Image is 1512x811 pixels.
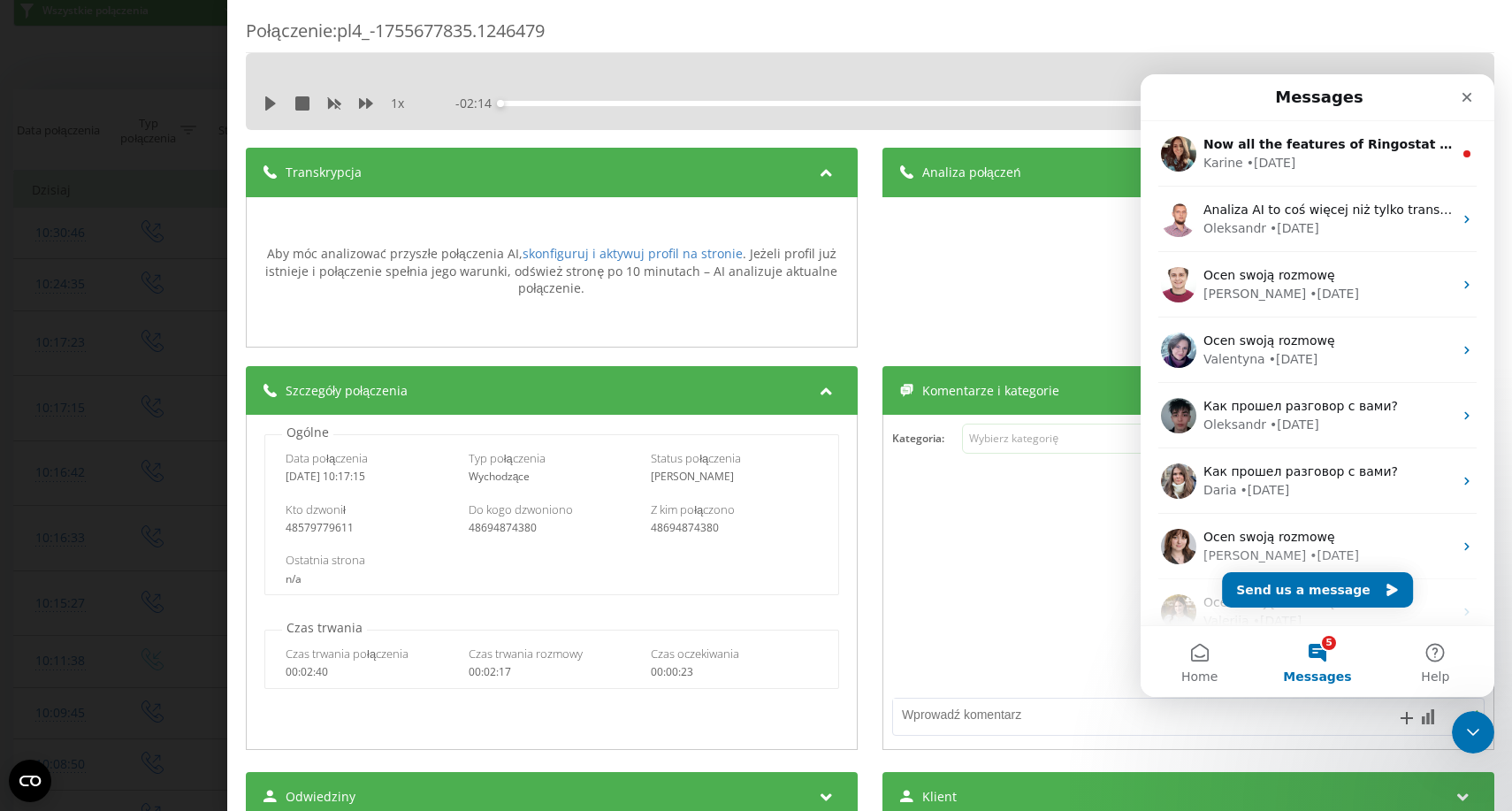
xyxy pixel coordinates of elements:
img: Profile image for Oleksandr [20,324,56,359]
button: Messages [118,552,235,623]
div: [DATE] 10:17:15 [286,471,452,483]
div: Valeriia [63,538,109,556]
div: Wybierz kategorię [969,432,1190,446]
div: • [DATE] [169,472,218,491]
div: 00:02:17 [468,666,634,678]
div: Aby móc analizować przyszłe połączenia AI, . Jeżeli profil już istnieje i połączenie spełnia jego... [256,245,848,297]
div: Połączenie : pl4_-1755677835.1246479 [246,19,1494,53]
div: • [DATE] [129,145,179,164]
span: Czas oczekiwania [651,646,739,662]
span: Odwiedziny [286,788,355,806]
div: [PERSON_NAME] [63,210,165,229]
span: Z kim połączono [651,501,735,517]
span: Analiza połączeń [921,164,1020,181]
img: Profile image for Valentyna [20,258,56,294]
div: 00:02:40 [286,666,452,678]
div: • [DATE] [129,341,179,360]
div: n/a [286,573,818,585]
span: Как прошел разговор с вами? [63,325,257,339]
div: Daria [63,407,96,425]
span: Ocen swoją rozmowę [63,194,195,208]
span: Wychodzące [468,469,530,484]
div: 48694874380 [651,522,817,534]
p: Czas trwania [282,619,367,637]
a: skonfiguruj i aktywuj profil na stronie [522,245,742,262]
div: Karine [63,80,103,98]
div: 48579779611 [286,522,452,534]
span: Szczegóły połączenia [286,382,408,400]
div: Valentyna [63,276,125,295]
div: • [DATE] [128,276,178,295]
div: • [DATE] [106,80,156,98]
img: Profile image for Daria [20,389,56,425]
span: Komentarze i kategorie [921,382,1058,400]
span: Czas trwania połączenia [286,646,409,662]
h4: Kategoria : [891,432,961,445]
span: - 02:14 [455,95,500,112]
iframe: Intercom live chat [1141,74,1494,697]
span: Czas trwania rozmowy [468,646,582,662]
span: Ocen swoją rozmowę [63,455,195,470]
div: • [DATE] [112,538,162,556]
span: [PERSON_NAME] [651,469,734,484]
span: 1 x [391,95,404,112]
span: Data połączenia [286,450,368,466]
span: Home [41,596,77,608]
div: 48694874380 [468,522,634,534]
span: Typ połączenia [468,450,545,466]
button: Send us a message [81,498,272,533]
div: 00:00:23 [651,666,817,678]
span: Klient [921,788,956,806]
span: Help [280,596,309,608]
img: Profile image for Olga [20,455,56,490]
span: Status połączenia [651,450,741,466]
button: Help [236,552,354,623]
button: Open CMP widget [9,760,51,802]
span: Ocen swoją rozmowę [63,259,195,273]
p: Ogólne [282,424,333,441]
span: Do kogo dzwoniono [468,501,572,517]
span: Ocen swoją rozmowę [63,521,195,535]
div: Oleksandr [63,145,126,164]
span: Как прошел разговор с вами? [63,390,257,404]
img: Profile image for Valeriia [20,520,56,555]
span: Kto dzwonił [286,501,346,517]
div: Oleksandr [63,341,126,360]
div: • [DATE] [169,210,218,229]
img: Profile image for Artur [20,193,56,228]
span: Transkrypcja [286,164,362,181]
div: [PERSON_NAME] [63,472,165,491]
img: Profile image for Oleksandr [20,127,56,163]
span: Messages [142,596,210,608]
iframe: Intercom live chat [1452,711,1494,754]
span: Ostatnia strona [286,552,365,568]
div: • [DATE] [100,407,149,425]
div: Accessibility label [497,100,504,107]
